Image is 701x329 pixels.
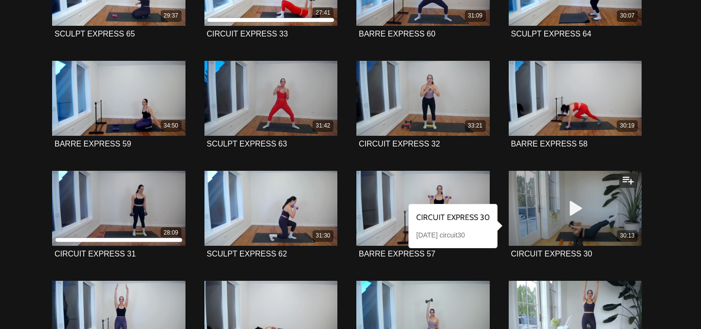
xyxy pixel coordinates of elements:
[416,213,490,222] strong: CIRCUIT EXPRESS 30
[359,30,435,38] a: BARRE EXPRESS 60
[313,230,333,241] div: 31:30
[619,173,637,188] button: Add to my list
[313,120,333,131] div: 31:42
[356,61,490,136] a: CIRCUIT EXPRESS 32 33:21
[161,120,182,131] div: 34:50
[356,171,490,246] a: BARRE EXPRESS 57 31:08
[359,250,435,258] a: BARRE EXPRESS 57
[52,61,185,136] a: BARRE EXPRESS 59 34:50
[511,30,591,38] a: SCULPT EXPRESS 64
[55,140,131,148] a: BARRE EXPRESS 59
[313,7,333,18] div: 27:41
[207,250,287,258] a: SCULPT EXPRESS 62
[617,10,638,21] div: 30:07
[161,10,182,21] div: 29:37
[55,30,135,38] a: SCULPT EXPRESS 65
[511,140,588,148] a: BARRE EXPRESS 58
[465,120,486,131] div: 33:21
[465,10,486,21] div: 31:09
[204,171,338,246] a: SCULPT EXPRESS 62 31:30
[207,140,287,148] a: SCULPT EXPRESS 63
[509,171,642,246] a: CIRCUIT EXPRESS 30 30:13
[204,61,338,136] a: SCULPT EXPRESS 63 31:42
[359,140,440,148] a: CIRCUIT EXPRESS 32
[509,61,642,136] a: BARRE EXPRESS 58 30:19
[55,250,136,258] a: CIRCUIT EXPRESS 31
[161,227,182,238] div: 28:09
[511,250,592,258] a: CIRCUIT EXPRESS 30
[617,230,638,241] div: 30:13
[52,171,185,246] a: CIRCUIT EXPRESS 31 28:09
[207,30,288,38] a: CIRCUIT EXPRESS 33
[416,230,490,240] p: [DATE] circuit30
[617,120,638,131] div: 30:19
